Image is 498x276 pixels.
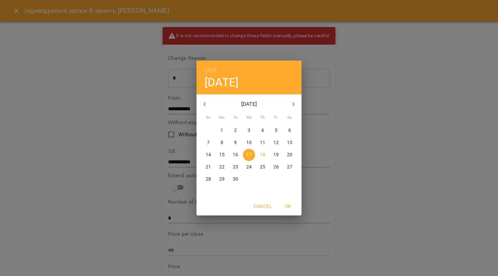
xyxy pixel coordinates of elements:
span: Su [202,114,214,121]
span: Tu [229,114,242,121]
p: 29 [219,176,225,183]
p: 28 [206,176,211,183]
button: 5 [270,124,282,137]
p: 25 [260,164,265,170]
button: 22 [216,161,228,173]
button: 11 [256,137,269,149]
button: 26 [270,161,282,173]
span: Cancel [253,202,272,210]
button: 29 [216,173,228,185]
button: 27 [284,161,296,173]
p: 16 [233,152,238,158]
button: 4 [256,124,269,137]
p: 15 [219,152,225,158]
p: 6 [288,127,291,134]
p: 30 [233,176,238,183]
button: [DATE] [205,75,238,89]
p: 1 [221,127,223,134]
button: 6 [284,124,296,137]
button: 18 [256,149,269,161]
button: 10 [243,137,255,149]
p: 26 [273,164,279,170]
p: 24 [246,164,252,170]
button: 28 [202,173,214,185]
button: 30 [229,173,242,185]
p: 2 [234,127,237,134]
button: 2 [229,124,242,137]
button: 1 [216,124,228,137]
p: 7 [207,139,210,146]
button: 20 [284,149,296,161]
button: 19 [270,149,282,161]
button: 3 [243,124,255,137]
button: 13 [284,137,296,149]
span: OK [280,202,296,210]
p: 19 [273,152,279,158]
span: Mo [216,114,228,121]
p: 12 [273,139,279,146]
p: 18 [260,152,265,158]
span: Sa [284,114,296,121]
p: 10 [246,139,252,146]
p: 23 [233,164,238,170]
button: 7 [202,137,214,149]
p: 27 [287,164,292,170]
p: 5 [275,127,277,134]
button: 8 [216,137,228,149]
p: 9 [234,139,237,146]
button: 17 [243,149,255,161]
button: 15 [216,149,228,161]
p: 17 [246,152,252,158]
p: 11 [260,139,265,146]
span: Th [256,114,269,121]
button: 25 [256,161,269,173]
button: OK [277,200,299,212]
button: 21 [202,161,214,173]
p: 22 [219,164,225,170]
button: 23 [229,161,242,173]
span: Fr [270,114,282,121]
button: 24 [243,161,255,173]
span: We [243,114,255,121]
p: 8 [221,139,223,146]
button: 14 [202,149,214,161]
p: 20 [287,152,292,158]
p: 4 [261,127,264,134]
p: 13 [287,139,292,146]
button: 12 [270,137,282,149]
p: 21 [206,164,211,170]
button: 9 [229,137,242,149]
p: 3 [248,127,250,134]
p: [DATE] [213,100,286,108]
button: 2025 [205,66,217,75]
p: 14 [206,152,211,158]
button: Cancel [251,200,274,212]
button: 16 [229,149,242,161]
